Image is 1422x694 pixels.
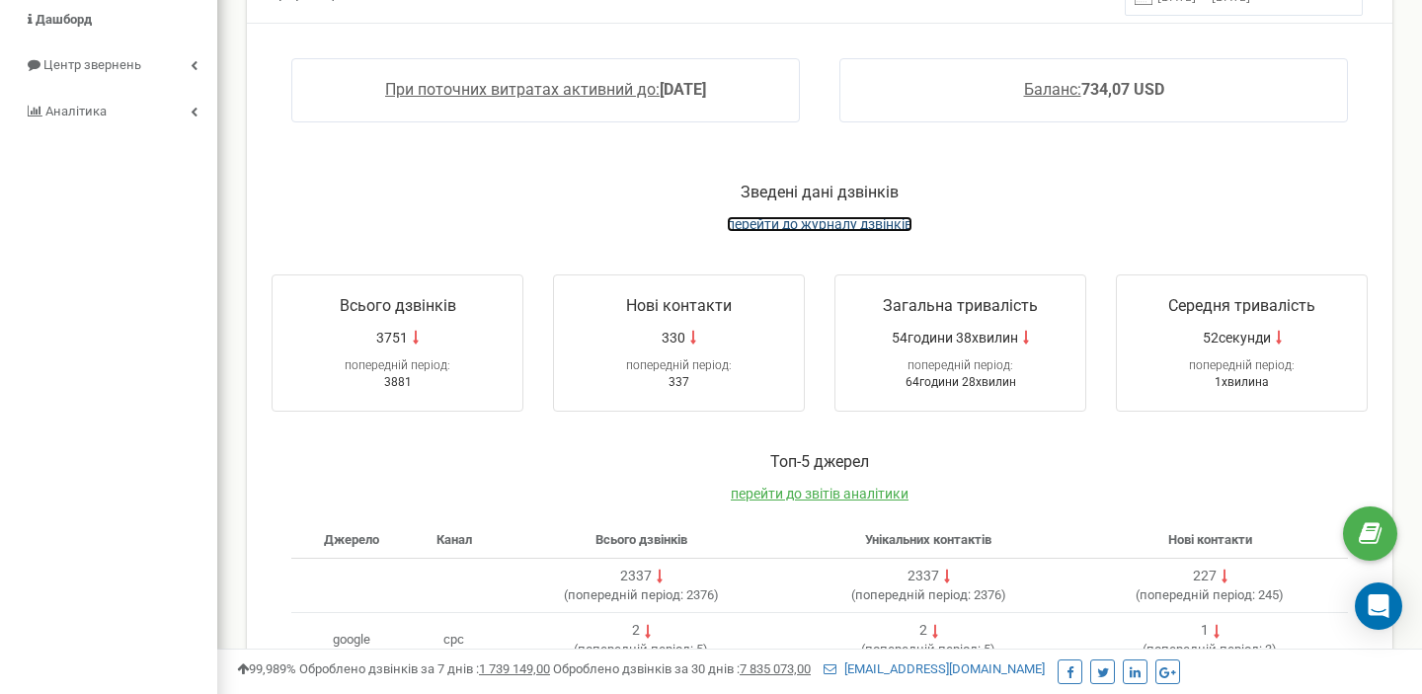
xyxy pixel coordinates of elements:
td: cpc [411,613,497,667]
span: ( 3 ) [1143,642,1277,656]
span: попередній період: [1146,642,1262,656]
span: попередній період: [855,587,971,602]
div: Open Intercom Messenger [1355,582,1402,630]
span: попередній період: [1189,358,1295,372]
div: 227 [1193,567,1217,586]
span: 54години 38хвилин [892,328,1018,347]
span: попередній період: [345,358,450,372]
span: Канал [436,532,472,547]
span: попередній період: [1140,587,1255,602]
span: Оброблено дзвінків за 7 днів : [299,661,550,676]
span: 330 [662,328,685,347]
u: 7 835 073,00 [740,661,811,676]
span: Аналiтика [45,104,107,118]
span: 1хвилина [1215,375,1269,389]
span: попередній період: [626,358,732,372]
span: Дашборд [36,12,92,27]
a: Баланс:734,07 USD [1024,80,1164,99]
span: ( 245 ) [1136,587,1284,602]
u: 1 739 149,00 [479,661,550,676]
span: Нові контакти [626,296,732,315]
div: 2337 [620,567,652,586]
span: Toп-5 джерел [770,452,869,471]
div: 2 [919,621,927,641]
span: Всього дзвінків [595,532,687,547]
span: 337 [669,375,689,389]
span: Нові контакти [1168,532,1252,547]
span: Середня тривалість [1168,296,1315,315]
span: Унікальних контактів [865,532,991,547]
span: Оброблено дзвінків за 30 днів : [553,661,811,676]
td: google [291,613,411,667]
span: Загальна тривалість [883,296,1038,315]
span: ( 2376 ) [564,587,719,602]
span: Зведені дані дзвінків [741,183,899,201]
span: 3881 [384,375,412,389]
span: Джерело [324,532,379,547]
a: перейти до звітів аналітики [731,486,908,501]
span: попередній період: [908,358,1013,372]
span: ( 5 ) [574,642,708,656]
span: попередній період: [568,587,683,602]
span: попередній період: [578,642,693,656]
a: При поточних витратах активний до:[DATE] [385,80,706,99]
div: 1 [1201,621,1209,641]
span: Центр звернень [43,57,141,72]
span: ( 5 ) [861,642,995,656]
span: 99,989% [237,661,296,676]
span: ( 2376 ) [851,587,1006,602]
span: 52секунди [1203,328,1271,347]
a: перейти до журналу дзвінків [727,216,912,232]
div: 2 [632,621,640,641]
span: попередній період: [865,642,981,656]
span: Всього дзвінків [340,296,456,315]
div: 2337 [908,567,939,586]
span: При поточних витратах активний до: [385,80,660,99]
a: [EMAIL_ADDRESS][DOMAIN_NAME] [824,661,1045,676]
span: 64години 28хвилин [906,375,1016,389]
span: 3751 [376,328,408,347]
span: Баланс: [1024,80,1081,99]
